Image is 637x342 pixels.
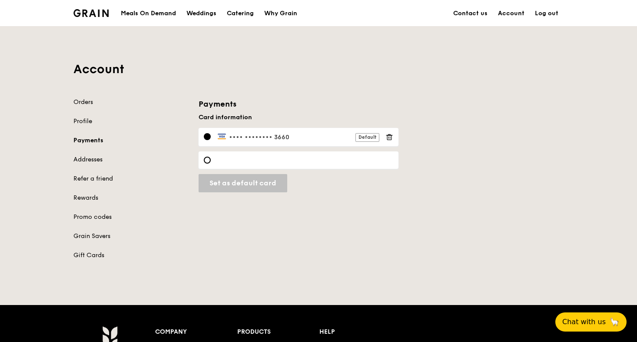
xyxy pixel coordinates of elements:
span: •••• •••• [229,134,259,141]
a: Why Grain [259,0,302,27]
a: Orders [73,98,188,107]
a: Catering [222,0,259,27]
a: Refer a friend [73,174,188,183]
iframe: Secure card payment input frame [218,157,393,164]
h1: Account [73,61,564,77]
div: Card information [199,114,398,121]
div: Products [237,326,319,338]
div: Default [355,133,379,142]
div: Meals On Demand [121,0,176,27]
input: Set as default card [199,174,287,192]
a: Profile [73,117,188,126]
img: Grain [73,9,109,17]
span: Chat with us [562,317,606,327]
a: Log out [530,0,564,27]
a: Promo codes [73,213,188,221]
h3: Payments [199,98,398,110]
div: Help [319,326,401,338]
span: 🦙 [609,317,620,327]
img: Payment by Visa [218,133,227,139]
div: Weddings [186,0,216,27]
a: Grain Savers [73,232,188,241]
a: Addresses [73,155,188,164]
a: Weddings [181,0,222,27]
a: Payments [73,136,188,145]
button: Chat with us🦙 [555,312,627,332]
label: •••• 3660 [218,133,379,141]
div: Why Grain [264,0,297,27]
div: Catering [227,0,254,27]
a: Contact us [448,0,493,27]
a: Gift Cards [73,251,188,260]
a: Rewards [73,194,188,202]
div: Company [155,326,237,338]
a: Account [493,0,530,27]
